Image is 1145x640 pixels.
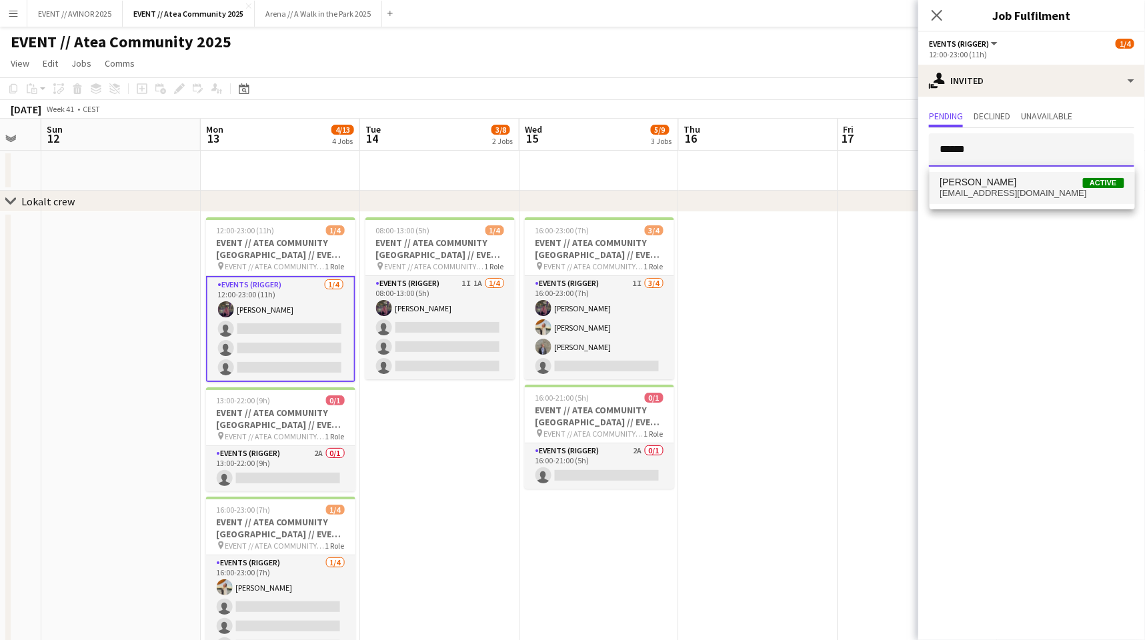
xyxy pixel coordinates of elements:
[544,429,644,439] span: EVENT // ATEA COMMUNITY [GEOGRAPHIC_DATA] // EVENT CREW
[525,443,674,489] app-card-role: Events (Rigger)2A0/116:00-21:00 (5h)
[206,407,355,431] h3: EVENT // ATEA COMMUNITY [GEOGRAPHIC_DATA] // EVENT CREW
[225,431,325,441] span: EVENT // ATEA COMMUNITY [GEOGRAPHIC_DATA] // EVENT CREW
[645,225,664,235] span: 3/4
[206,446,355,491] app-card-role: Events (Rigger)2A0/113:00-22:00 (9h)
[217,505,271,515] span: 16:00-23:00 (7h)
[682,131,701,146] span: 16
[842,131,854,146] span: 17
[123,1,255,27] button: EVENT // Atea Community 2025
[11,57,29,69] span: View
[71,57,91,69] span: Jobs
[644,261,664,271] span: 1 Role
[929,39,989,49] span: Events (Rigger)
[206,237,355,261] h3: EVENT // ATEA COMMUNITY [GEOGRAPHIC_DATA] // EVENT CREW
[326,225,345,235] span: 1/4
[204,131,223,146] span: 13
[5,55,35,72] a: View
[326,395,345,405] span: 0/1
[105,57,135,69] span: Comms
[325,541,345,551] span: 1 Role
[326,505,345,515] span: 1/4
[485,261,504,271] span: 1 Role
[45,131,63,146] span: 12
[525,385,674,489] app-job-card: 16:00-21:00 (5h)0/1EVENT // ATEA COMMUNITY [GEOGRAPHIC_DATA] // EVENT CREW EVENT // ATEA COMMUNIT...
[83,104,100,114] div: CEST
[206,516,355,540] h3: EVENT // ATEA COMMUNITY [GEOGRAPHIC_DATA] // EVENT CREW
[217,395,271,405] span: 13:00-22:00 (9h)
[206,276,355,382] app-card-role: Events (Rigger)1/412:00-23:00 (11h)[PERSON_NAME]
[535,393,590,403] span: 16:00-21:00 (5h)
[652,136,672,146] div: 3 Jobs
[385,261,485,271] span: EVENT // ATEA COMMUNITY [GEOGRAPHIC_DATA] // EVENT CREW
[535,225,590,235] span: 16:00-23:00 (7h)
[206,217,355,382] app-job-card: 12:00-23:00 (11h)1/4EVENT // ATEA COMMUNITY [GEOGRAPHIC_DATA] // EVENT CREW EVENT // ATEA COMMUNI...
[325,431,345,441] span: 1 Role
[11,103,41,116] div: [DATE]
[544,261,644,271] span: EVENT // ATEA COMMUNITY [GEOGRAPHIC_DATA] // EVENT CREW
[11,32,231,52] h1: EVENT // Atea Community 2025
[525,237,674,261] h3: EVENT // ATEA COMMUNITY [GEOGRAPHIC_DATA] // EVENT CREW
[365,276,515,379] app-card-role: Events (Rigger)1I1A1/408:00-13:00 (5h)[PERSON_NAME]
[99,55,140,72] a: Comms
[66,55,97,72] a: Jobs
[974,111,1010,121] span: Declined
[37,55,63,72] a: Edit
[21,195,75,208] div: Lokalt crew
[918,177,1145,200] p: Click on text input to invite a crew
[365,123,381,135] span: Tue
[523,131,542,146] span: 15
[325,261,345,271] span: 1 Role
[206,387,355,491] app-job-card: 13:00-22:00 (9h)0/1EVENT // ATEA COMMUNITY [GEOGRAPHIC_DATA] // EVENT CREW EVENT // ATEA COMMUNIT...
[43,57,58,69] span: Edit
[940,177,1017,188] span: Charlie Thomassen
[217,225,275,235] span: 12:00-23:00 (11h)
[255,1,382,27] button: Arena // A Walk in the Park 2025
[331,125,354,135] span: 4/13
[44,104,77,114] span: Week 41
[365,237,515,261] h3: EVENT // ATEA COMMUNITY [GEOGRAPHIC_DATA] // EVENT CREW
[929,39,1000,49] button: Events (Rigger)
[525,404,674,428] h3: EVENT // ATEA COMMUNITY [GEOGRAPHIC_DATA] // EVENT CREW
[491,125,510,135] span: 3/8
[225,541,325,551] span: EVENT // ATEA COMMUNITY [GEOGRAPHIC_DATA] // EVENT CREW
[918,7,1145,24] h3: Job Fulfilment
[376,225,430,235] span: 08:00-13:00 (5h)
[492,136,513,146] div: 2 Jobs
[918,65,1145,97] div: Invited
[27,1,123,27] button: EVENT // AVINOR 2025
[1083,178,1124,188] span: Active
[47,123,63,135] span: Sun
[225,261,325,271] span: EVENT // ATEA COMMUNITY [GEOGRAPHIC_DATA] // EVENT CREW
[525,276,674,379] app-card-role: Events (Rigger)1I3/416:00-23:00 (7h)[PERSON_NAME][PERSON_NAME][PERSON_NAME]
[485,225,504,235] span: 1/4
[206,123,223,135] span: Mon
[332,136,353,146] div: 4 Jobs
[684,123,701,135] span: Thu
[525,123,542,135] span: Wed
[1116,39,1134,49] span: 1/4
[929,49,1134,59] div: 12:00-23:00 (11h)
[929,111,963,121] span: Pending
[365,217,515,379] app-job-card: 08:00-13:00 (5h)1/4EVENT // ATEA COMMUNITY [GEOGRAPHIC_DATA] // EVENT CREW EVENT // ATEA COMMUNIT...
[940,188,1124,199] span: thomassencharlie@gmail.com
[644,429,664,439] span: 1 Role
[844,123,854,135] span: Fri
[363,131,381,146] span: 14
[651,125,670,135] span: 5/9
[1021,111,1072,121] span: Unavailable
[525,217,674,379] app-job-card: 16:00-23:00 (7h)3/4EVENT // ATEA COMMUNITY [GEOGRAPHIC_DATA] // EVENT CREW EVENT // ATEA COMMUNIT...
[645,393,664,403] span: 0/1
